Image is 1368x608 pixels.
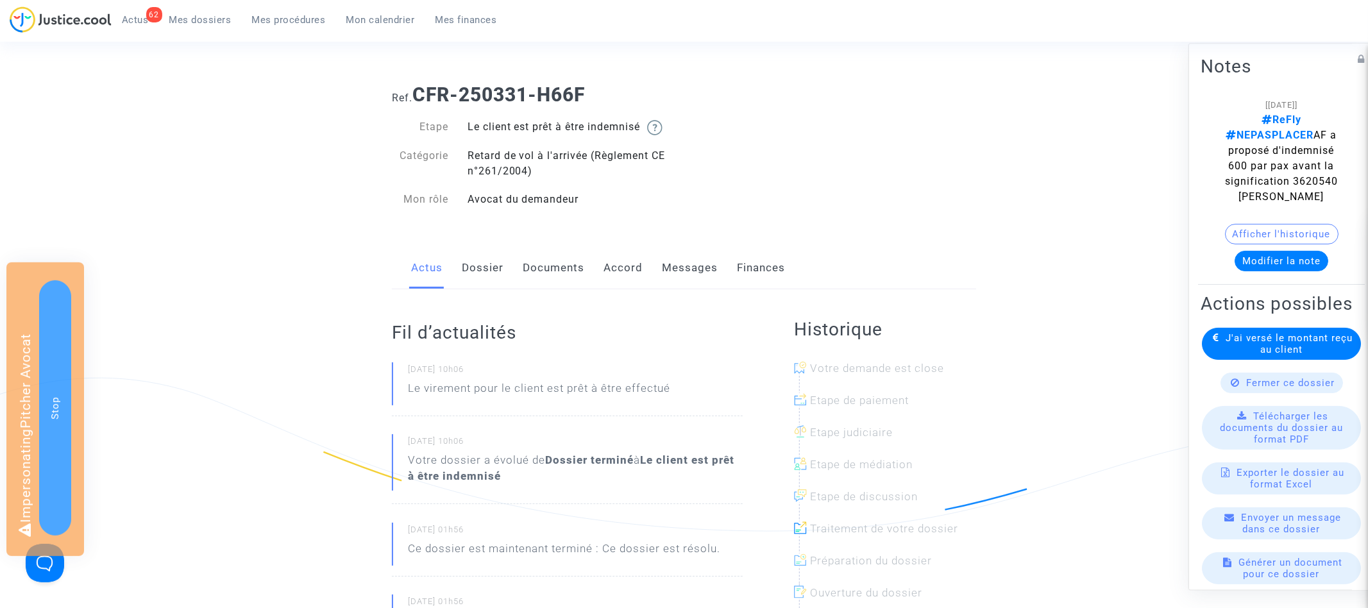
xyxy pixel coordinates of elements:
div: 62 [146,7,162,22]
span: ReFly [1262,114,1301,126]
h2: Notes [1201,55,1362,78]
a: Actus [411,247,443,289]
span: AF a proposé d'indemnisé 600 par pax avant la signification 3620540 [PERSON_NAME] [1225,114,1338,203]
button: Modifier la note [1235,251,1328,271]
b: CFR-250331-H66F [412,83,585,106]
a: Documents [523,247,584,289]
span: Générer un document pour ce dossier [1239,557,1343,580]
a: 62Actus [112,10,159,30]
span: Stop [49,396,61,419]
span: Mes dossiers [169,14,232,26]
div: Mon rôle [382,192,458,207]
button: Stop [39,280,71,536]
a: Mes finances [425,10,507,30]
span: Mes procédures [252,14,326,26]
button: Afficher l'historique [1225,224,1338,244]
a: Dossier [462,247,503,289]
div: Votre dossier a évolué de à [408,452,743,484]
div: Etape [382,119,458,135]
a: Finances [737,247,785,289]
span: Mes finances [435,14,497,26]
div: Retard de vol à l'arrivée (Règlement CE n°261/2004) [458,148,684,179]
a: Mon calendrier [336,10,425,30]
a: Mes procédures [242,10,336,30]
a: Messages [662,247,718,289]
img: help.svg [647,120,663,135]
div: Catégorie [382,148,458,179]
h2: Actions possibles [1201,292,1362,315]
span: Votre demande est close [810,362,944,375]
span: Envoyer un message dans ce dossier [1242,512,1342,535]
iframe: Help Scout Beacon - Open [26,544,64,582]
b: Dossier terminé [545,453,634,466]
a: Mes dossiers [159,10,242,30]
small: [DATE] 01h56 [408,524,743,541]
span: Mon calendrier [346,14,415,26]
img: jc-logo.svg [10,6,112,33]
h2: Fil d’actualités [392,321,743,344]
small: [DATE] 10h06 [408,364,743,380]
span: NEPASPLACER [1226,129,1314,141]
span: Télécharger les documents du dossier au format PDF [1220,410,1343,445]
span: Fermer ce dossier [1247,377,1335,389]
span: Actus [122,14,149,26]
div: Le client est prêt à être indemnisé [458,119,684,135]
small: [DATE] 10h06 [408,435,743,452]
a: Accord [604,247,643,289]
span: [[DATE]] [1265,100,1297,110]
span: Exporter le dossier au format Excel [1237,467,1345,490]
div: Impersonating [6,262,84,556]
span: J'ai versé le montant reçu au client [1226,332,1353,355]
span: Ref. [392,92,412,104]
p: Le virement pour le client est prêt à être effectué [408,380,670,403]
h2: Historique [794,318,976,341]
div: Avocat du demandeur [458,192,684,207]
p: Ce dossier est maintenant terminé : Ce dossier est résolu. [408,541,720,563]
